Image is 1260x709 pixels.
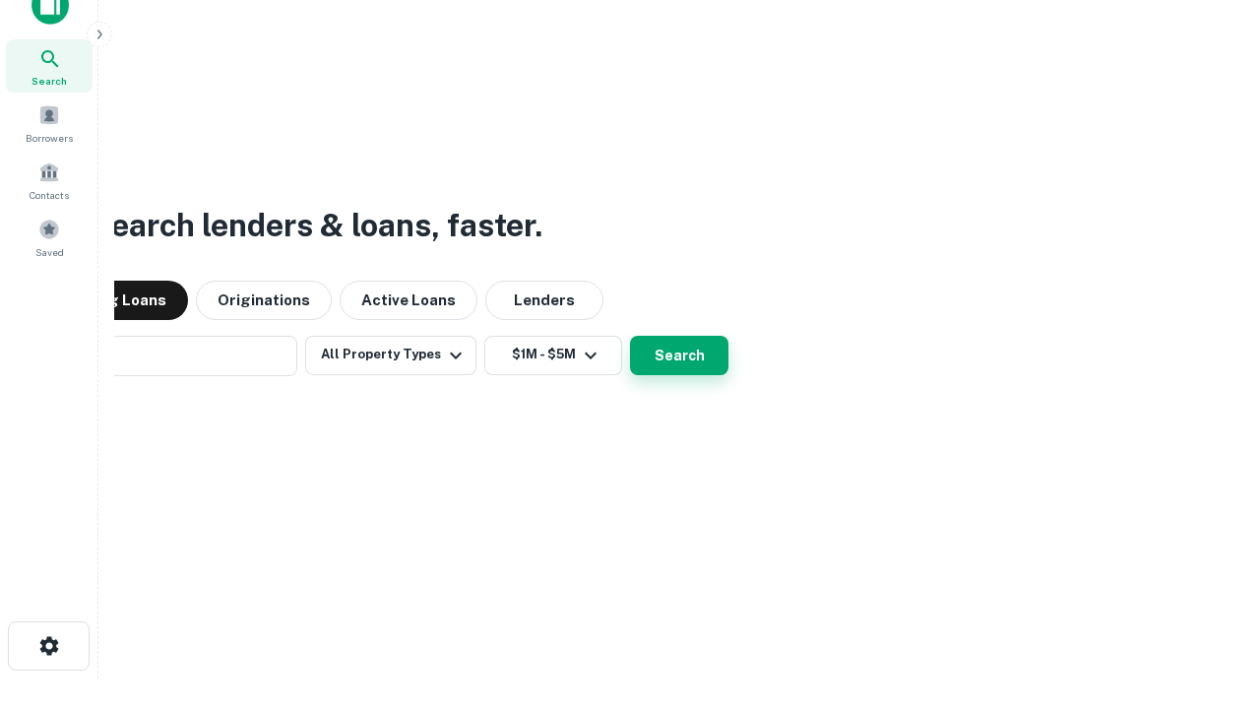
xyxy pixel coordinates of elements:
[196,281,332,320] button: Originations
[35,244,64,260] span: Saved
[305,336,476,375] button: All Property Types
[340,281,477,320] button: Active Loans
[630,336,728,375] button: Search
[6,97,93,150] a: Borrowers
[1162,551,1260,646] iframe: Chat Widget
[90,202,542,249] h3: Search lenders & loans, faster.
[6,39,93,93] a: Search
[30,187,69,203] span: Contacts
[26,130,73,146] span: Borrowers
[31,73,67,89] span: Search
[6,211,93,264] a: Saved
[484,336,622,375] button: $1M - $5M
[6,154,93,207] a: Contacts
[485,281,603,320] button: Lenders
